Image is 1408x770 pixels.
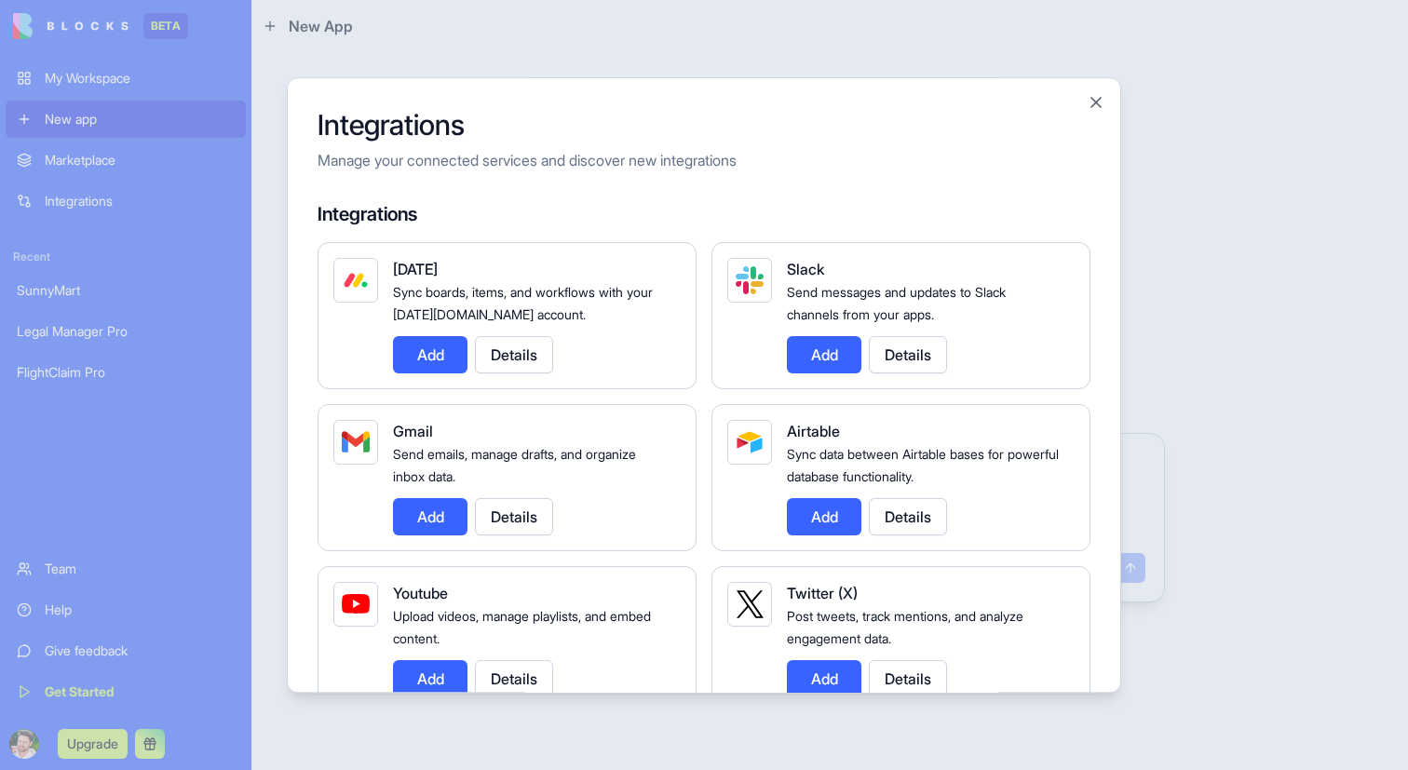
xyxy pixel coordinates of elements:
span: Sync boards, items, and workflows with your [DATE][DOMAIN_NAME] account. [393,284,653,322]
span: Upload videos, manage playlists, and embed content. [393,608,651,646]
button: Details [475,660,553,697]
button: Details [869,336,947,373]
p: Manage your connected services and discover new integrations [318,149,1090,171]
button: Add [787,660,861,697]
span: [DATE] [393,260,438,278]
button: Details [475,498,553,535]
span: Airtable [787,422,840,440]
span: Gmail [393,422,433,440]
span: Sync data between Airtable bases for powerful database functionality. [787,446,1059,484]
span: Slack [787,260,824,278]
span: Send emails, manage drafts, and organize inbox data. [393,446,636,484]
button: Add [787,498,861,535]
button: Details [475,336,553,373]
button: Details [869,498,947,535]
span: Post tweets, track mentions, and analyze engagement data. [787,608,1023,646]
span: Send messages and updates to Slack channels from your apps. [787,284,1006,322]
button: Details [869,660,947,697]
h2: Integrations [318,108,1090,142]
span: Youtube [393,584,448,602]
h4: Integrations [318,201,1090,227]
button: Add [393,660,467,697]
span: Twitter (X) [787,584,858,602]
button: Add [787,336,861,373]
button: Add [393,498,467,535]
button: Add [393,336,467,373]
